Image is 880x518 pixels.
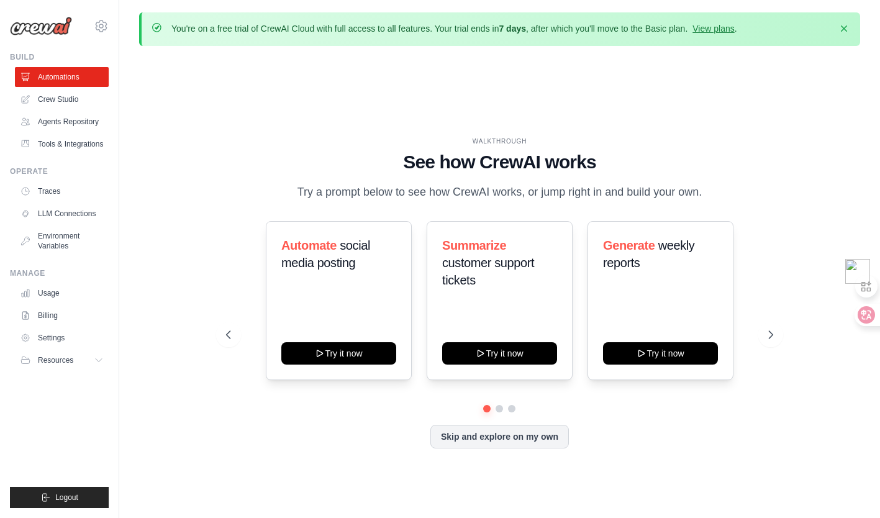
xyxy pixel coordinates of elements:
[818,458,880,518] iframe: Chat Widget
[38,355,73,365] span: Resources
[603,239,655,252] span: Generate
[226,151,773,173] h1: See how CrewAI works
[442,342,557,365] button: Try it now
[10,52,109,62] div: Build
[430,425,569,448] button: Skip and explore on my own
[603,239,694,270] span: weekly reports
[15,89,109,109] a: Crew Studio
[15,328,109,348] a: Settings
[603,342,718,365] button: Try it now
[499,24,526,34] strong: 7 days
[15,134,109,154] a: Tools & Integrations
[291,183,708,201] p: Try a prompt below to see how CrewAI works, or jump right in and build your own.
[55,493,78,502] span: Logout
[10,268,109,278] div: Manage
[15,67,109,87] a: Automations
[10,17,72,35] img: Logo
[15,112,109,132] a: Agents Repository
[15,350,109,370] button: Resources
[171,22,737,35] p: You're on a free trial of CrewAI Cloud with full access to all features. Your trial ends in , aft...
[15,306,109,325] a: Billing
[10,487,109,508] button: Logout
[10,166,109,176] div: Operate
[226,137,773,146] div: WALKTHROUGH
[15,204,109,224] a: LLM Connections
[15,181,109,201] a: Traces
[442,239,506,252] span: Summarize
[281,342,396,365] button: Try it now
[15,283,109,303] a: Usage
[15,226,109,256] a: Environment Variables
[692,24,734,34] a: View plans
[442,256,534,287] span: customer support tickets
[281,239,337,252] span: Automate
